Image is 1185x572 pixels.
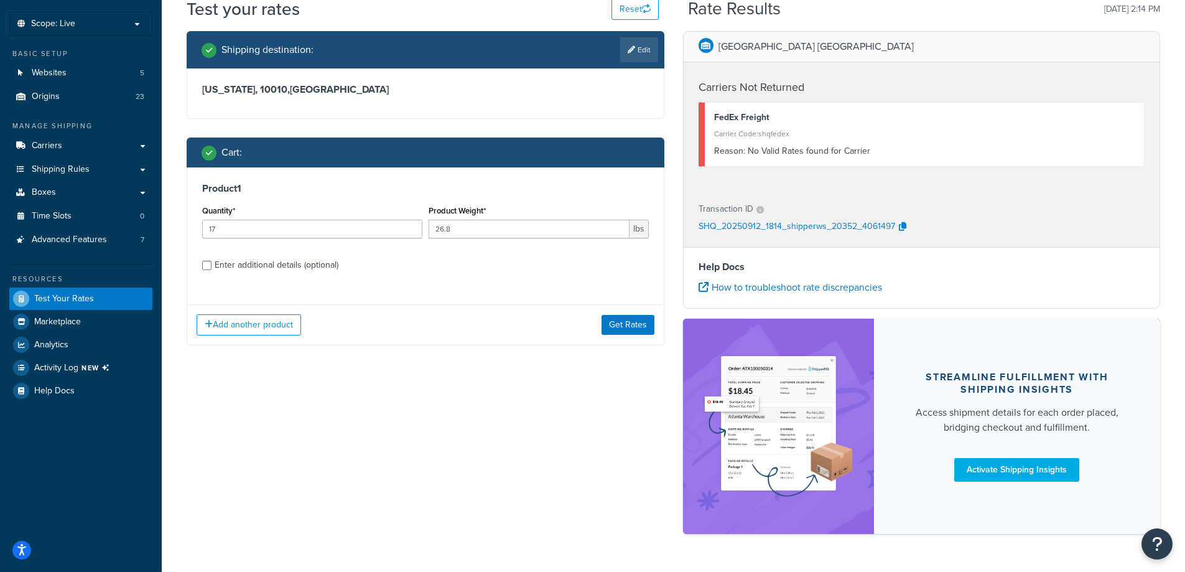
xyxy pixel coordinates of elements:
span: Analytics [34,340,68,350]
span: Help Docs [34,386,75,396]
div: Access shipment details for each order placed, bridging checkout and fulfillment. [904,405,1131,435]
p: Transaction ID [699,200,753,218]
div: Carrier Code: shqfedex [714,125,1135,143]
a: Shipping Rules [9,158,152,181]
button: Get Rates [602,315,654,335]
a: Websites5 [9,62,152,85]
div: Basic Setup [9,49,152,59]
li: Time Slots [9,205,152,228]
p: [DATE] 2:14 PM [1104,1,1160,18]
span: 5 [140,68,144,78]
div: No Valid Rates found for Carrier [714,143,1135,160]
span: NEW [81,363,114,373]
span: Marketplace [34,317,81,327]
li: Origins [9,85,152,108]
img: feature-image-si-e24932ea9b9fcd0ff835db86be1ff8d589347e8876e1638d903ea230a36726be.png [702,337,855,515]
p: [GEOGRAPHIC_DATA] [GEOGRAPHIC_DATA] [718,38,914,55]
span: 0 [140,211,144,222]
p: SHQ_20250912_1814_shipperws_20352_4061497 [699,218,895,237]
a: Boxes [9,181,152,204]
label: Quantity* [202,206,235,215]
input: 0.00 [429,220,630,238]
a: Time Slots0 [9,205,152,228]
a: Origins23 [9,85,152,108]
span: Origins [32,91,60,102]
span: Time Slots [32,211,72,222]
span: Boxes [32,187,56,198]
div: Enter additional details (optional) [215,256,338,274]
h3: [US_STATE], 10010 , [GEOGRAPHIC_DATA] [202,83,649,96]
a: Analytics [9,334,152,356]
a: Carriers [9,134,152,157]
a: Help Docs [9,380,152,402]
span: Carriers [32,141,62,151]
label: Product Weight* [429,206,486,215]
span: 23 [136,91,144,102]
a: Test Your Rates [9,288,152,310]
span: Advanced Features [32,235,107,245]
a: Activity LogNEW [9,357,152,379]
h4: Carriers Not Returned [699,79,1145,96]
button: Open Resource Center [1141,528,1173,560]
span: Websites [32,68,67,78]
span: Reason: [714,144,745,157]
li: Websites [9,62,152,85]
li: [object Object] [9,357,152,379]
h3: Product 1 [202,182,649,195]
div: Streamline Fulfillment with Shipping Insights [904,371,1131,396]
h4: Help Docs [699,260,1145,274]
h2: Cart : [221,147,242,158]
a: Advanced Features7 [9,228,152,251]
a: Marketplace [9,311,152,333]
span: Scope: Live [31,19,75,29]
a: Activate Shipping Insights [954,458,1079,482]
div: Resources [9,274,152,284]
span: 7 [141,235,144,245]
span: Shipping Rules [32,164,90,175]
input: 0.0 [202,220,422,238]
a: How to troubleshoot rate discrepancies [699,280,882,294]
input: Enter additional details (optional) [202,261,211,270]
div: Manage Shipping [9,121,152,131]
li: Advanced Features [9,228,152,251]
span: lbs [630,220,649,238]
span: Test Your Rates [34,294,94,304]
a: Edit [620,37,658,62]
span: Activity Log [34,360,114,376]
button: Add another product [197,314,301,335]
h2: Shipping destination : [221,44,314,55]
div: FedEx Freight [714,109,1135,126]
